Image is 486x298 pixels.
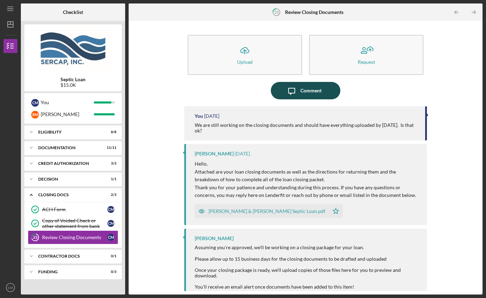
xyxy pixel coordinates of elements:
div: $15.0K [60,82,86,88]
b: Review Closing Documents [285,9,343,15]
div: 0 / 1 [104,254,116,258]
div: Eligibility [38,130,99,134]
div: 11 / 11 [104,146,116,150]
div: We are still working on the closing documents and should have everything uploaded by [DATE]. Is t... [195,122,419,133]
div: C M [107,206,114,213]
tspan: 23 [274,10,278,14]
button: Comment [271,82,340,99]
div: Request [358,59,375,64]
div: Please allow up to 15 business days for the closing documents to be drafted and uploaded [195,256,420,262]
text: CM [8,286,13,290]
div: Comment [300,82,322,99]
div: Decision [38,177,99,181]
div: 1 / 1 [104,177,116,181]
tspan: 23 [33,235,37,240]
div: Copy of Voided Check or other statement from bank [42,218,107,229]
div: You [195,113,203,119]
div: C M [31,99,39,107]
div: Contractor Docs [38,254,99,258]
div: 0 / 3 [104,270,116,274]
div: Funding [38,270,99,274]
a: ACH FormCM [28,203,118,216]
div: Assuming you're approved, we'll be working on a closing package for your loan. [195,245,420,250]
img: Product logo [24,28,122,70]
div: [PERSON_NAME] & [PERSON_NAME] Septic Loan.pdf [209,208,325,214]
div: CLOSING DOCS [38,193,99,197]
p: Thank you for your patience and understanding during this process. If you have any questions or c... [195,184,420,199]
b: Checklist [63,9,83,15]
div: 2 / 3 [104,193,116,197]
p: Attached are your loan closing documents as well as the directions for returning them and the bre... [195,168,420,184]
button: Upload [188,35,302,75]
div: Documentation [38,146,99,150]
div: Upload [237,59,253,64]
div: [PERSON_NAME] [195,236,234,241]
div: 3 / 3 [104,161,116,166]
div: You'll receive an email alert once documents have been added to this item! [195,284,420,290]
div: R M [31,111,39,119]
a: 23Review Closing DocumentsCM [28,230,118,244]
div: [PERSON_NAME] [195,151,234,156]
a: Copy of Voided Check or other statement from bankCM [28,216,118,230]
div: CREDIT AUTHORIZATION [38,161,99,166]
button: CM [3,281,17,295]
button: [PERSON_NAME] & [PERSON_NAME] Septic Loan.pdf [195,204,343,218]
div: Review Closing Documents [42,235,107,240]
div: ACH Form [42,207,107,212]
p: Hello, [195,160,420,168]
div: 8 / 8 [104,130,116,134]
div: You [41,97,94,108]
div: Once your closing package is ready, we'll upload copies of those files here for you to preview an... [195,267,420,278]
div: C M [107,220,114,227]
button: Request [309,35,423,75]
div: [PERSON_NAME] [41,108,94,120]
div: C M [107,234,114,241]
b: Septic Loan [60,77,86,82]
time: 2025-07-10 19:20 [235,151,250,156]
time: 2025-08-09 20:38 [204,113,219,119]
